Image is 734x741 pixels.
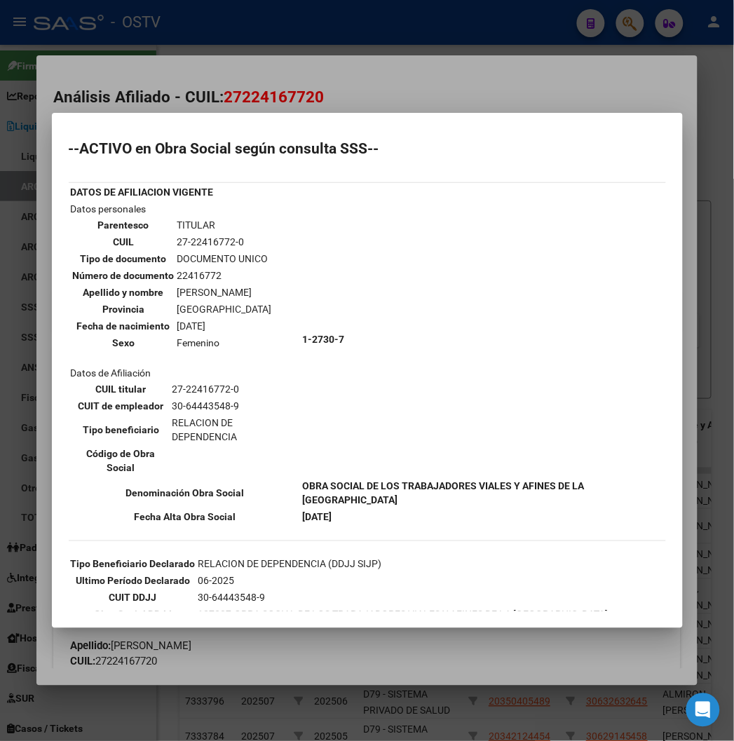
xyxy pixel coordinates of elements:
[70,510,301,525] th: Fecha Alta Obra Social
[70,607,196,623] th: Obra Social DDJJ
[70,479,301,508] th: Denominación Obra Social
[71,186,214,198] b: DATOS DE AFILIACION VIGENTE
[70,557,196,572] th: Tipo Beneficiario Declarado
[69,142,666,156] h2: --ACTIVO en Obra Social según consulta SSS--
[198,590,609,606] td: 30-64443548-9
[72,268,175,283] th: Número de documento
[177,301,273,317] td: [GEOGRAPHIC_DATA]
[72,285,175,300] th: Apellido y nombre
[177,335,273,351] td: Femenino
[70,573,196,589] th: Ultimo Período Declarado
[171,381,298,397] td: 27-22416772-0
[171,398,298,414] td: 30-64443548-9
[177,217,273,233] td: TITULAR
[72,446,170,475] th: Código de Obra Social
[177,251,273,266] td: DOCUMENTO UNICO
[177,234,273,250] td: 27-22416772-0
[72,415,170,444] th: Tipo beneficiario
[198,573,609,589] td: 06-2025
[198,557,609,572] td: RELACION DE DEPENDENCIA (DDJJ SIJP)
[72,251,175,266] th: Tipo de documento
[177,268,273,283] td: 22416772
[686,693,720,727] div: Open Intercom Messenger
[70,201,301,477] td: Datos personales Datos de Afiliación
[302,481,584,506] b: OBRA SOCIAL DE LOS TRABAJADORES VIALES Y AFINES DE LA [GEOGRAPHIC_DATA]
[72,335,175,351] th: Sexo
[72,398,170,414] th: CUIT de empleador
[72,318,175,334] th: Fecha de nacimiento
[177,285,273,300] td: [PERSON_NAME]
[302,512,332,523] b: [DATE]
[72,301,175,317] th: Provincia
[72,234,175,250] th: CUIL
[198,607,609,623] td: 127307-OBRA SOCIAL DE LOS TRABAJADORES VIALES Y AFINES DE LA [GEOGRAPHIC_DATA]
[171,415,298,444] td: RELACION DE DEPENDENCIA
[70,590,196,606] th: CUIT DDJJ
[177,318,273,334] td: [DATE]
[302,334,344,345] b: 1-2730-7
[72,381,170,397] th: CUIL titular
[72,217,175,233] th: Parentesco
